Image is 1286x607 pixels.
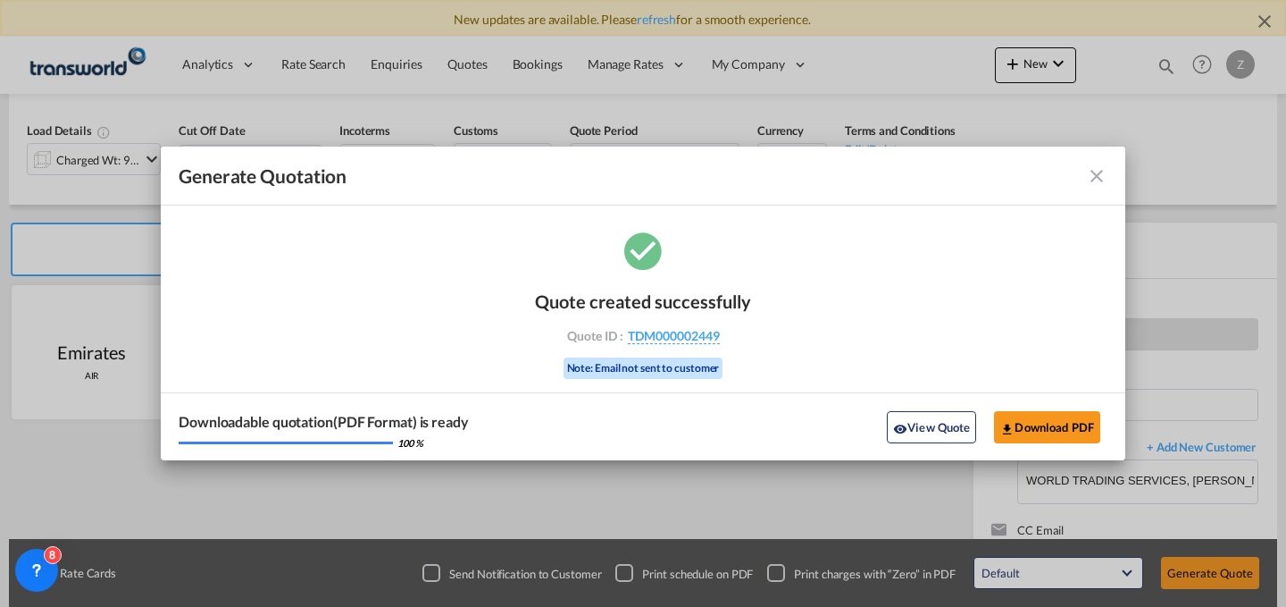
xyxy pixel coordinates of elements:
[397,436,423,450] div: 100 %
[628,328,720,344] span: TDM000002449
[1000,422,1015,436] md-icon: icon-download
[179,412,469,432] div: Downloadable quotation(PDF Format) is ready
[161,147,1125,461] md-dialog: Generate Quotation Quote ...
[887,411,976,443] button: icon-eyeView Quote
[994,411,1100,443] button: Download PDF
[535,291,751,312] div: Quote created successfully
[621,228,665,273] md-icon: icon-checkbox-marked-circle
[1086,165,1107,187] md-icon: icon-close fg-AAA8AD cursor m-0
[893,422,907,436] md-icon: icon-eye
[539,328,747,344] div: Quote ID :
[564,358,723,380] div: Note: Email not sent to customer
[179,164,347,188] span: Generate Quotation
